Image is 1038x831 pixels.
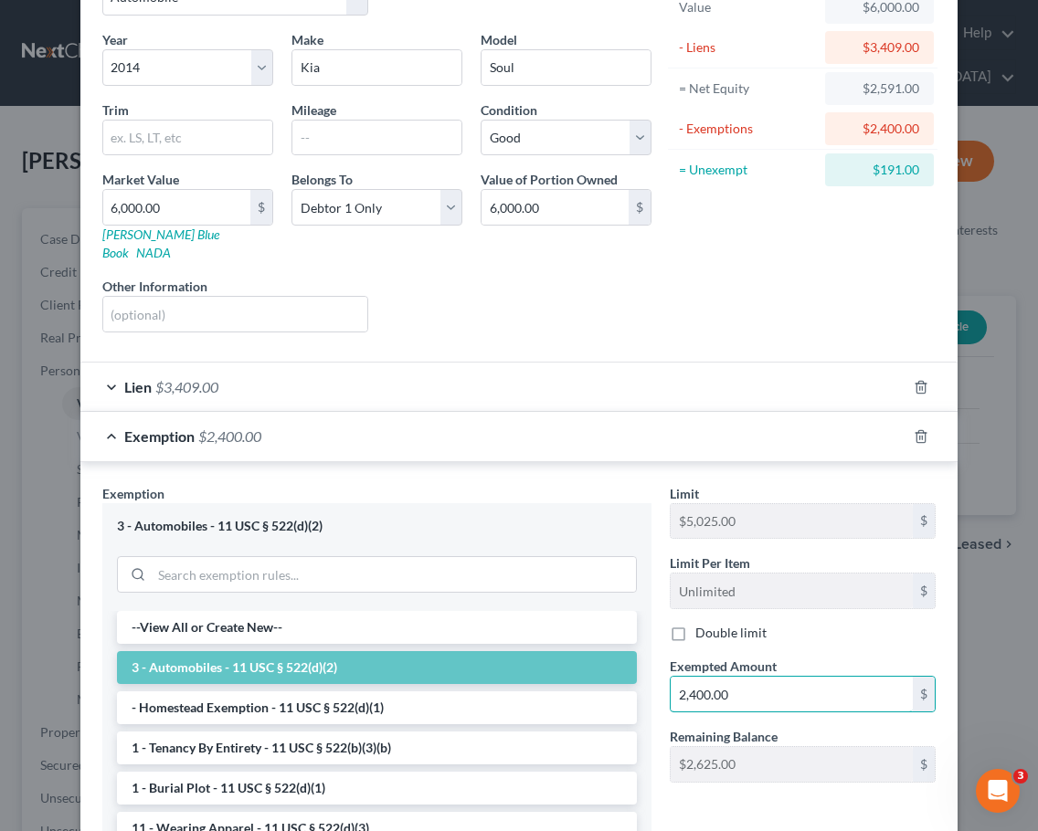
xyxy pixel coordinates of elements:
div: = Unexempt [679,161,817,179]
li: 1 - Burial Plot - 11 USC § 522(d)(1) [117,772,637,805]
span: Make [291,32,323,47]
label: Value of Portion Owned [481,170,618,189]
input: ex. LS, LT, etc [103,121,272,155]
div: $ [250,190,272,225]
span: $2,400.00 [198,427,261,445]
div: - Exemptions [679,120,817,138]
label: Mileage [291,100,336,120]
div: $191.00 [840,161,919,179]
span: Exemption [124,427,195,445]
input: ex. Altima [482,50,651,85]
input: 0.00 [671,677,913,711]
div: $ [913,677,935,711]
input: 0.00 [103,190,250,225]
label: Market Value [102,170,179,189]
span: Limit [670,486,699,501]
span: Exemption [102,486,164,501]
li: 1 - Tenancy By Entirety - 11 USC § 522(b)(3)(b) [117,731,637,764]
div: $ [913,573,935,608]
label: Trim [102,100,129,120]
li: 3 - Automobiles - 11 USC § 522(d)(2) [117,651,637,684]
span: Exempted Amount [670,658,777,674]
iframe: Intercom live chat [976,769,1020,813]
div: $ [629,190,651,225]
div: $2,591.00 [840,79,919,98]
div: = Net Equity [679,79,817,98]
input: -- [671,504,913,539]
span: Belongs To [291,172,353,187]
input: (optional) [103,297,367,331]
div: $3,409.00 [840,38,919,57]
input: -- [671,747,913,782]
li: --View All or Create New-- [117,611,637,644]
label: Remaining Balance [670,727,778,746]
input: Search exemption rules... [152,557,636,592]
span: $3,409.00 [155,378,218,395]
input: 0.00 [482,190,629,225]
label: Double limit [695,624,767,642]
div: - Liens [679,38,817,57]
label: Model [481,30,517,49]
label: Year [102,30,128,49]
label: Other Information [102,277,207,296]
span: Lien [124,378,152,395]
div: 3 - Automobiles - 11 USC § 522(d)(2) [117,518,637,535]
input: -- [671,573,913,608]
label: Condition [481,100,537,120]
label: Limit Per Item [670,553,750,573]
input: -- [292,121,461,155]
div: $ [913,504,935,539]
a: NADA [136,245,171,260]
a: [PERSON_NAME] Blue Book [102,226,219,260]
div: $ [913,747,935,782]
div: $2,400.00 [840,120,919,138]
span: 3 [1013,769,1028,784]
input: ex. Nissan [292,50,461,85]
li: - Homestead Exemption - 11 USC § 522(d)(1) [117,691,637,724]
